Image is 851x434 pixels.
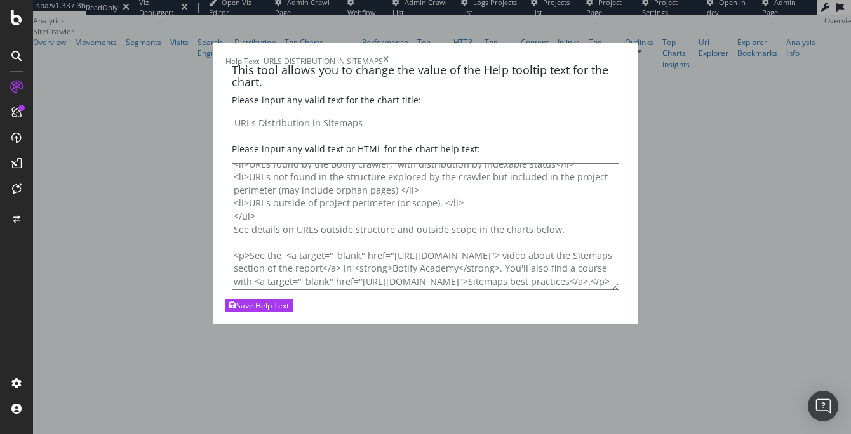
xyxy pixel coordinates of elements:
[232,144,619,154] h5: Please input any valid text or HTML for the chart help text:
[264,56,383,67] span: URLS DISTRIBUTION IN SITEMAPS
[808,391,838,421] div: Open Intercom Messenger
[232,163,619,290] textarea: Distribution of URLs found in your sitemaps: <ul> <li>URLs found by the Botify crawler, with dist...
[225,299,293,312] button: Save Help Text
[236,300,289,311] div: Save Help Text
[232,64,619,89] h4: This tool allows you to change the value of the Help tooltip text for the chart.
[383,56,389,67] div: times
[232,95,619,105] h5: Please input any valid text for the chart title:
[225,56,383,67] div: Help Text -
[232,115,619,132] input: No title has been specified for this chart.
[213,43,638,324] div: modal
